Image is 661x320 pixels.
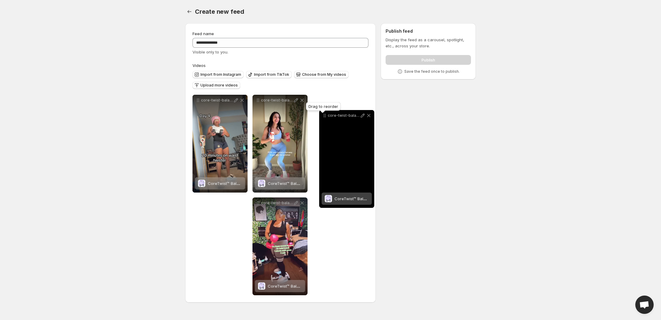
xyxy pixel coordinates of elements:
span: Upload more videos [200,83,238,88]
span: CoreTwist™ Balance Board [334,196,386,201]
img: CoreTwist™ Balance Board [258,282,265,290]
div: core-twist-balance-board-ugc-1CoreTwist™ Balance BoardCoreTwist™ Balance Board [192,95,248,193]
button: Import from TikTok [246,71,292,78]
span: CoreTwist™ Balance Board [268,181,319,186]
div: Open chat [635,296,654,314]
span: Choose from My videos [302,72,346,77]
span: Videos [192,63,206,68]
p: core-twist-balance-board-ugc-2 [261,98,293,103]
p: core-twist-balance-board-ugc-3 [328,113,360,118]
img: CoreTwist™ Balance Board [198,180,205,187]
img: CoreTwist™ Balance Board [258,180,265,187]
p: core-twist-balance-board-ugc-4 [261,200,293,205]
p: Display the feed as a carousel, spotlight, etc., across your store. [386,37,471,49]
button: Upload more videos [192,82,240,89]
span: Import from TikTok [254,72,289,77]
button: Settings [185,7,194,16]
span: Visible only to you. [192,50,228,54]
span: Import from Instagram [200,72,241,77]
div: core-twist-balance-board-ugc-2CoreTwist™ Balance BoardCoreTwist™ Balance Board [252,95,308,193]
button: Import from Instagram [192,71,244,78]
div: core-twist-balance-board-ugc-4CoreTwist™ Balance BoardCoreTwist™ Balance Board [252,197,308,295]
span: Create new feed [195,8,244,15]
h2: Publish feed [386,28,471,34]
button: Choose from My videos [294,71,349,78]
span: CoreTwist™ Balance Board [208,181,259,186]
img: CoreTwist™ Balance Board [325,195,332,202]
p: core-twist-balance-board-ugc-1 [201,98,233,103]
p: Save the feed once to publish. [404,69,460,74]
span: CoreTwist™ Balance Board [268,284,319,289]
span: Feed name [192,31,214,36]
div: core-twist-balance-board-ugc-3CoreTwist™ Balance BoardCoreTwist™ Balance Board [319,110,374,208]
